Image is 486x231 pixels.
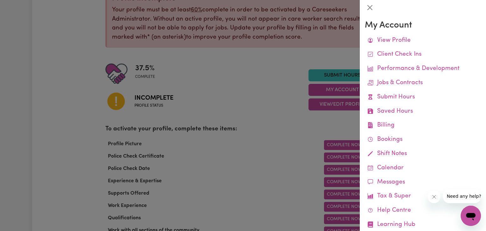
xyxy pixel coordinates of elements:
a: Client Check Ins [365,47,481,62]
a: Jobs & Contracts [365,76,481,90]
iframe: Close message [428,190,440,203]
iframe: Button to launch messaging window [461,206,481,226]
a: Shift Notes [365,147,481,161]
a: Performance & Development [365,62,481,76]
a: View Profile [365,34,481,48]
a: Bookings [365,133,481,147]
a: Tax & Super [365,189,481,203]
iframe: Message from company [443,189,481,203]
a: Messages [365,175,481,190]
a: Help Centre [365,203,481,218]
a: Calendar [365,161,481,175]
span: Need any help? [4,4,38,9]
h3: My Account [365,20,481,31]
button: Close [365,3,375,13]
a: Saved Hours [365,104,481,119]
a: Submit Hours [365,90,481,104]
a: Billing [365,118,481,133]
